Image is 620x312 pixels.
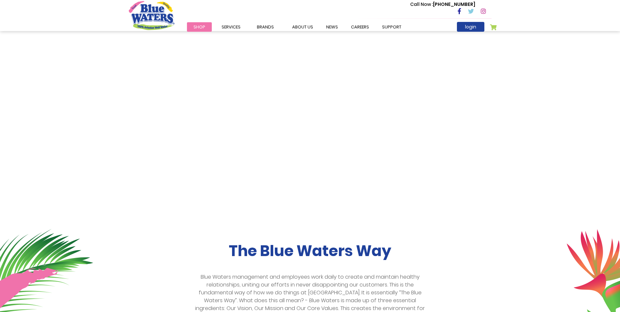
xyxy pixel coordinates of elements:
a: about us [286,22,320,32]
h2: The Blue Waters Way [129,242,492,260]
span: Services [222,24,241,30]
a: careers [344,22,376,32]
span: Shop [193,24,205,30]
span: Call Now : [410,1,433,8]
a: News [320,22,344,32]
a: store logo [129,1,175,30]
a: login [457,22,484,32]
span: Brands [257,24,274,30]
p: [PHONE_NUMBER] [410,1,475,8]
a: support [376,22,408,32]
